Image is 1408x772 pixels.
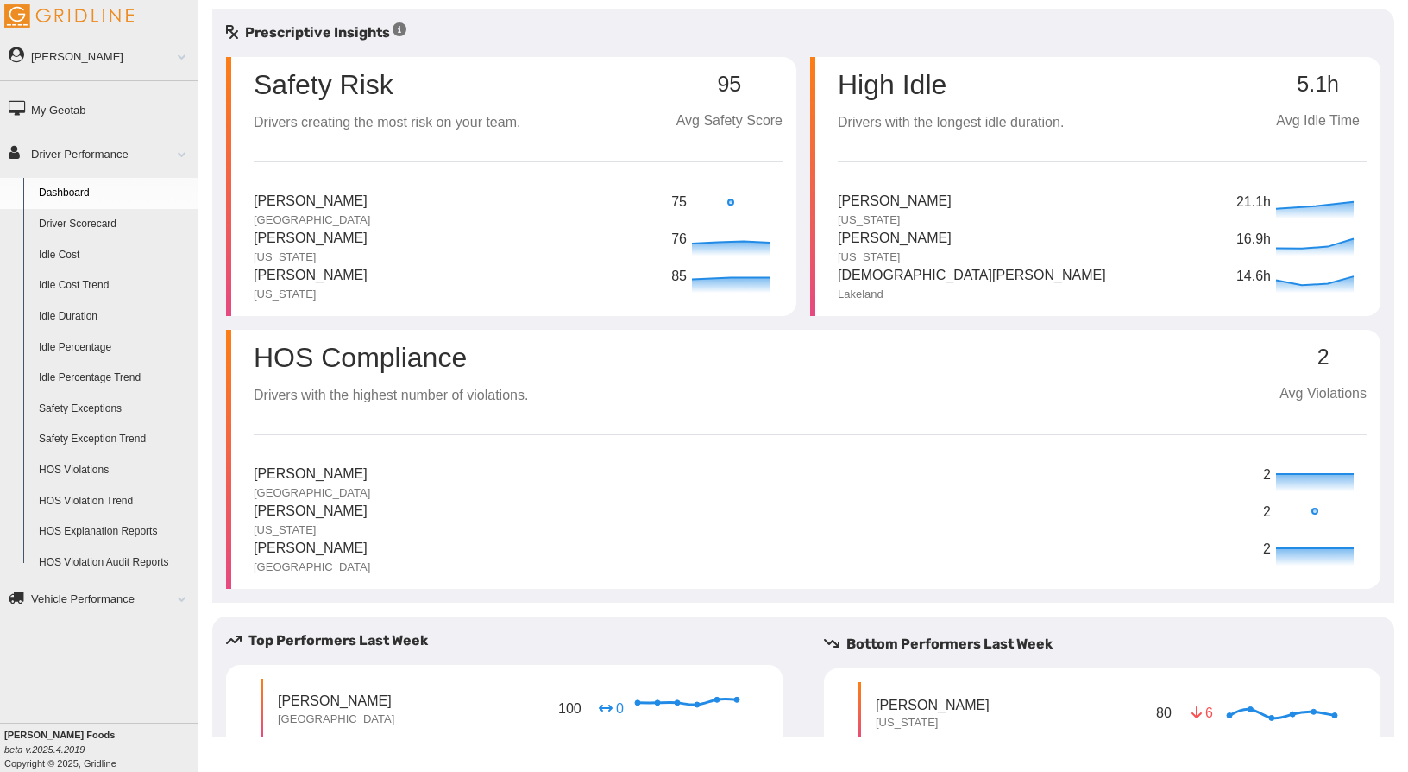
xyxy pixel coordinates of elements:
p: 2 [1263,502,1272,523]
p: [PERSON_NAME] [254,538,370,560]
p: [PERSON_NAME] [876,695,990,715]
h5: Top Performers Last Week [226,630,796,651]
p: [PERSON_NAME] [254,191,370,212]
p: 14.6h [1236,266,1272,288]
a: HOS Violation Audit Reports [31,547,198,579]
p: 21.1h [1236,192,1272,213]
p: [PERSON_NAME] [254,501,368,522]
p: [PERSON_NAME] [278,691,394,711]
p: [US_STATE] [838,250,952,265]
p: Drivers with the longest idle duration. [838,112,1064,134]
a: Dashboard [31,178,198,209]
p: Lakeland [838,287,1106,302]
p: Avg Safety Score [676,111,783,132]
p: [PERSON_NAME] [254,464,370,485]
a: HOS Violations [31,455,198,486]
p: 76 [671,229,688,250]
p: [US_STATE] [254,287,368,302]
p: 80 [1153,699,1175,726]
p: 2 [1279,345,1367,370]
b: [PERSON_NAME] Foods [4,730,115,740]
a: Safety Exceptions [31,394,198,425]
p: [GEOGRAPHIC_DATA] [278,712,394,727]
p: [PERSON_NAME] [838,228,952,250]
p: High Idle [838,71,1064,98]
p: Avg Idle Time [1269,111,1367,132]
p: [US_STATE] [838,212,952,228]
h5: Bottom Performers Last Week [824,634,1394,655]
p: Drivers with the highest number of violations. [254,385,528,407]
p: [PERSON_NAME] [254,228,368,250]
p: [PERSON_NAME] [838,191,952,212]
p: [GEOGRAPHIC_DATA] [254,485,370,501]
a: Idle Percentage Trend [31,363,198,394]
p: Safety Risk [254,71,393,98]
p: [GEOGRAPHIC_DATA] [254,212,370,228]
p: [US_STATE] [254,522,368,538]
a: Idle Percentage [31,332,198,364]
a: Safety Exception Trend [31,424,198,455]
p: [PERSON_NAME] [254,265,368,287]
p: 5.1h [1269,73,1367,97]
a: Idle Cost [31,240,198,271]
p: [US_STATE] [876,715,990,731]
p: Drivers creating the most risk on your team. [254,112,520,134]
p: HOS Compliance [254,344,528,371]
a: HOS Explanation Reports [31,516,198,547]
p: 2 [1263,539,1272,560]
p: 100 [555,695,585,722]
p: 0 [599,699,624,718]
p: 75 [671,192,688,213]
p: [GEOGRAPHIC_DATA] [254,560,370,575]
p: 2 [1263,465,1272,486]
p: 6 [1189,703,1216,723]
p: [DEMOGRAPHIC_DATA][PERSON_NAME] [838,265,1106,287]
p: 16.9h [1236,229,1272,250]
p: Avg Violations [1279,383,1367,405]
h5: Prescriptive Insights [226,22,406,43]
a: Idle Duration [31,301,198,332]
a: HOS Violation Trend [31,486,198,517]
p: [US_STATE] [254,250,368,265]
img: Gridline [4,4,134,28]
div: Copyright © 2025, Gridline [4,728,198,770]
p: 85 [671,266,688,288]
a: Driver Scorecard [31,209,198,240]
a: Idle Cost Trend [31,270,198,301]
i: beta v.2025.4.2019 [4,744,85,755]
p: 95 [676,73,783,97]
